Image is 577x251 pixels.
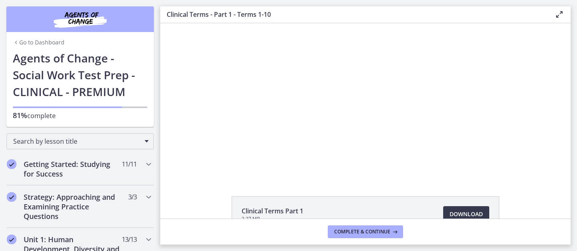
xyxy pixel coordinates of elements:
span: Complete & continue [334,229,390,235]
h3: Clinical Terms - Part 1 - Terms 1-10 [167,10,542,19]
i: Completed [7,192,16,202]
h2: Strategy: Approaching and Examining Practice Questions [24,192,121,221]
button: Complete & continue [328,225,403,238]
img: Agents of Change [32,10,128,29]
span: Search by lesson title [13,137,141,146]
div: Search by lesson title [6,133,154,149]
a: Go to Dashboard [13,38,65,46]
iframe: Video Lesson [160,23,571,178]
span: 13 / 13 [122,235,137,244]
span: 3 / 3 [128,192,137,202]
a: Download [443,206,489,222]
span: 81% [13,110,27,120]
span: 11 / 11 [122,159,137,169]
h2: Getting Started: Studying for Success [24,159,121,179]
p: complete [13,110,147,120]
i: Completed [7,235,16,244]
i: Completed [7,159,16,169]
h1: Agents of Change - Social Work Test Prep - CLINICAL - PREMIUM [13,50,147,100]
span: Clinical Terms Part 1 [242,206,303,216]
span: Download [450,209,483,219]
span: 3.27 MB [242,216,303,222]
